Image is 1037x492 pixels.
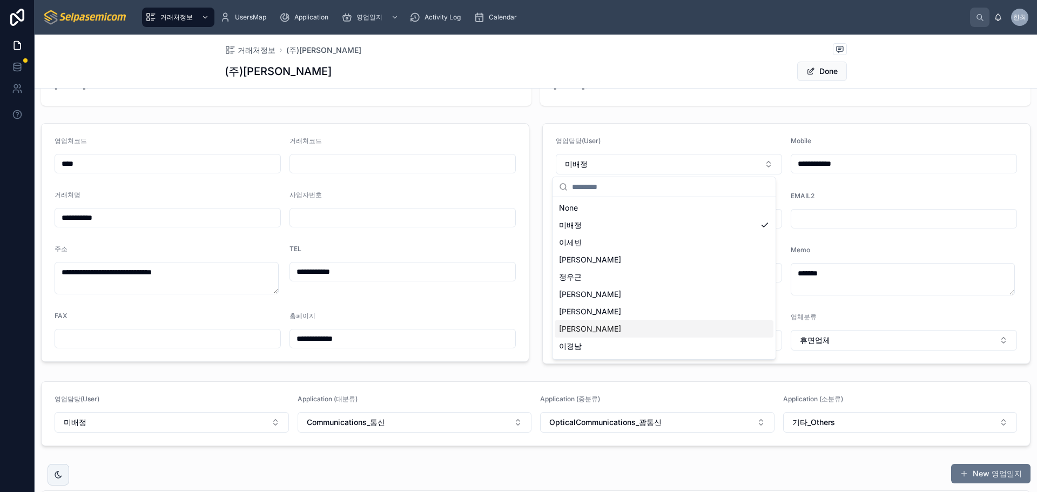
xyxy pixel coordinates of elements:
div: Suggestions [553,197,776,359]
span: 영업담당(User) [55,395,99,403]
span: 사업자번호 [289,191,322,199]
span: 주소 [55,245,68,253]
span: 거래처정보 [238,45,275,56]
a: (주)[PERSON_NAME] [286,45,361,56]
span: UsersMap [235,13,266,22]
span: 영업일지 [356,13,382,22]
span: 영업담당(User) [556,137,601,145]
button: Select Button [556,154,782,174]
span: EMAIL2 [791,192,814,200]
span: [PERSON_NAME] [559,306,621,317]
span: [PERSON_NAME] [559,289,621,300]
span: Application (소분류) [783,395,843,403]
span: [PERSON_NAME] [559,358,621,369]
span: Application [294,13,328,22]
span: 영업처코드 [55,137,87,145]
a: 거래처정보 [225,45,275,56]
div: None [555,199,773,217]
a: 거래처정보 [142,8,214,27]
span: 미배정 [565,159,588,170]
span: 정우근 [559,272,582,282]
a: 영업일지 [338,8,404,27]
span: Memo [791,246,810,254]
span: 미배정 [64,417,86,428]
span: TEL [289,245,301,253]
span: Application (대분류) [298,395,358,403]
span: 기타_Others [792,417,835,428]
button: Select Button [791,330,1017,351]
span: 거래처정보 [160,13,193,22]
a: UsersMap [217,8,274,27]
span: Activity Log [425,13,461,22]
button: New 영업일지 [951,464,1031,483]
span: 홈페이지 [289,312,315,320]
span: Calendar [489,13,517,22]
button: Select Button [783,412,1018,433]
h1: (주)[PERSON_NAME] [225,64,332,79]
div: scrollable content [137,5,970,29]
span: 이세빈 [559,237,582,248]
span: Application (중분류) [540,395,600,403]
span: 업체분류 [791,313,817,321]
span: 이경남 [559,341,582,352]
span: OpticalCommunications_광통신 [549,417,662,428]
a: Activity Log [406,8,468,27]
span: FAX [55,312,67,320]
span: 휴면업체 [800,335,830,346]
span: 거래처코드 [289,137,322,145]
a: Application [276,8,336,27]
span: 거래처명 [55,191,80,199]
button: Select Button [55,412,289,433]
button: Done [797,62,847,81]
span: [PERSON_NAME] [559,254,621,265]
span: Communications_통신 [307,417,385,428]
a: Calendar [470,8,524,27]
span: Mobile [791,137,811,145]
span: 미배정 [559,220,582,231]
img: App logo [43,9,128,26]
button: Select Button [540,412,775,433]
span: 한최 [1013,13,1026,22]
button: Select Button [298,412,532,433]
span: [PERSON_NAME] [559,323,621,334]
